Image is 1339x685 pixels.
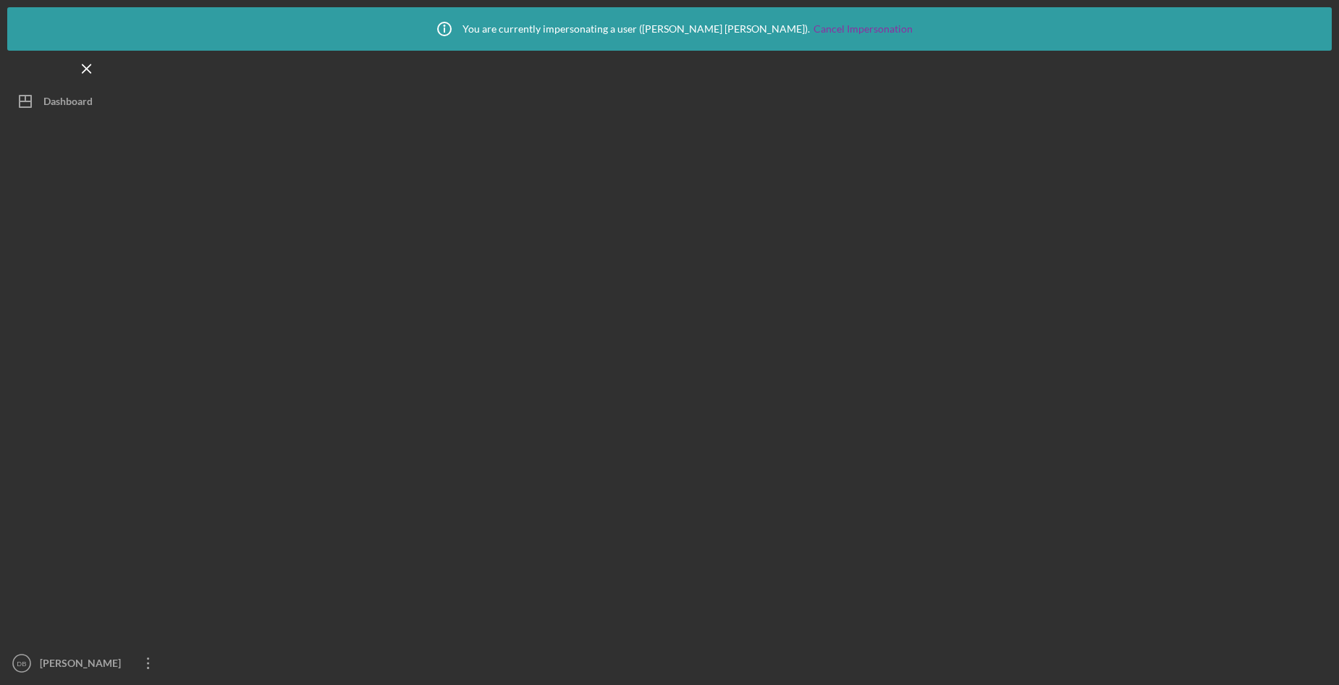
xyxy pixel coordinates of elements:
[17,660,26,668] text: DB
[426,11,913,47] div: You are currently impersonating a user ( [PERSON_NAME] [PERSON_NAME] ).
[814,23,913,35] a: Cancel Impersonation
[43,87,93,119] div: Dashboard
[7,87,166,116] button: Dashboard
[36,649,130,681] div: [PERSON_NAME]
[7,649,166,678] button: DB[PERSON_NAME]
